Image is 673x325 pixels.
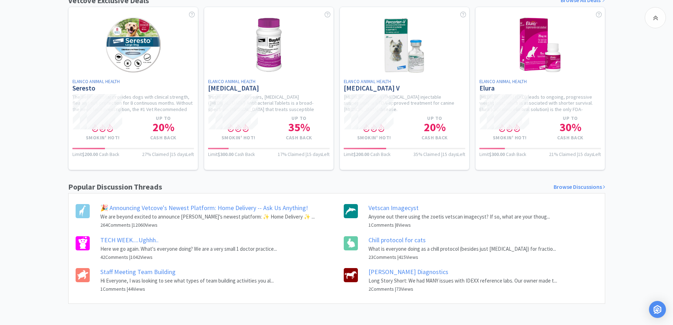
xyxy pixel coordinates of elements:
[68,181,162,193] h1: Popular Discussion Threads
[368,277,557,285] p: Long Story Short: We had MANY issues with IDEXX reference labs. Our owner made t...
[368,245,556,253] p: What is everyone doing as a chill protocol (besides just [MEDICAL_DATA]) for fractio...
[344,135,405,141] h4: Smokin' Hot!
[204,7,334,170] a: Elanco Animal Health[MEDICAL_DATA]Trusted for over 30 years, [MEDICAL_DATA] ([MEDICAL_DATA]) Anti...
[133,135,194,141] h4: Cash Back
[368,285,557,293] h6: 2 Comments | 73 Views
[554,182,605,192] a: Browse Discussions
[368,268,448,276] a: [PERSON_NAME] Diagnostics
[368,236,426,244] a: Chill protocol for cats
[100,204,308,212] a: 🎉 Announcing Vetcove's Newest Platform: Home Delivery -- Ask Us Anything!
[479,135,540,141] h4: Smokin' Hot!
[269,115,330,121] h4: Up to
[540,115,601,121] h4: Up to
[100,285,274,293] h6: 1 Comments | 44 Views
[100,245,277,253] p: Here we go again. What's everyone doing? We are a very small 1 doctor practice...
[405,115,465,121] h4: Up to
[208,135,269,141] h4: Smokin' Hot!
[72,135,133,141] h4: Smokin' Hot!
[133,115,194,121] h4: Up to
[100,253,277,261] h6: 42 Comments | 1042 Views
[100,277,274,285] p: Hi Everyone, I was looking to see what types of team building activities you al...
[100,213,315,221] p: We are beyond excited to announce [PERSON_NAME]’s newest platform: ✨ Home Delivery ✨ ...
[68,7,198,170] a: Elanco Animal HealthSerestoThe Seresto collar provides dogs with clinical strength, flea and tick...
[269,122,330,133] h1: 35 %
[368,221,550,229] h6: 1 Comments | 8 Views
[649,301,666,318] div: Open Intercom Messenger
[368,253,556,261] h6: 23 Comments | 415 Views
[368,204,419,212] a: Vetscan Imagecyst
[540,135,601,141] h4: Cash Back
[100,221,315,229] h6: 264 Comments | 12060 Views
[405,135,465,141] h4: Cash Back
[133,122,194,133] h1: 20 %
[475,7,605,170] a: Elanco Animal HealthElura[MEDICAL_DATA] (CKD) leads to ongoing, progressive weight loss, which is...
[340,7,470,170] a: Elanco Animal Health[MEDICAL_DATA] V[MEDICAL_DATA]-V ([MEDICAL_DATA] injectable suspension) is a ...
[100,268,176,276] a: Staff Meeting Team Building
[405,122,465,133] h1: 20 %
[540,122,601,133] h1: 30 %
[100,236,159,244] a: TECH WEEK....Ughhh..
[368,213,550,221] p: Anyone out there using the zoetis vetscan imagecyst? If so, what are your thoug...
[269,135,330,141] h4: Cash Back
